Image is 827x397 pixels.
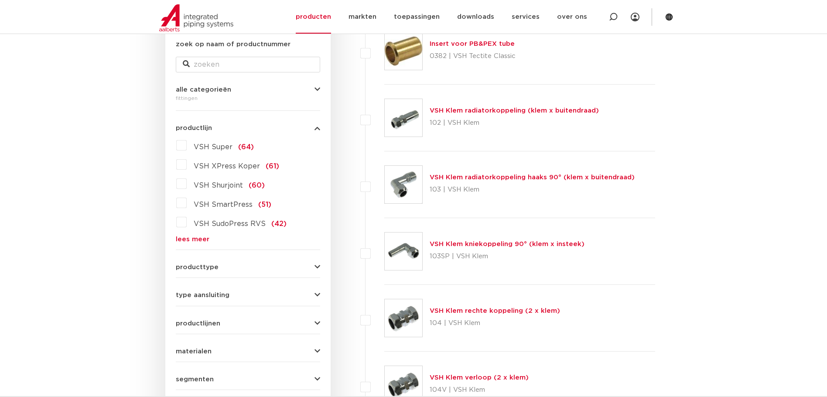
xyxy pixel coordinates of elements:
[430,107,599,114] a: VSH Klem radiatorkoppeling (klem x buitendraad)
[430,174,635,181] a: VSH Klem radiatorkoppeling haaks 90° (klem x buitendraad)
[176,292,320,298] button: type aansluiting
[194,220,266,227] span: VSH SudoPress RVS
[271,220,287,227] span: (42)
[430,183,635,197] p: 103 | VSH Klem
[430,49,516,63] p: 0382 | VSH Tectite Classic
[385,299,422,337] img: Thumbnail for VSH Klem rechte koppeling (2 x klem)
[194,144,232,151] span: VSH Super
[249,182,265,189] span: (60)
[176,292,229,298] span: type aansluiting
[176,264,320,270] button: producttype
[176,264,219,270] span: producttype
[430,116,599,130] p: 102 | VSH Klem
[176,320,320,327] button: productlijnen
[430,250,584,264] p: 103SP | VSH Klem
[385,32,422,70] img: Thumbnail for Insert voor PB&PEX tube
[176,376,214,383] span: segmenten
[238,144,254,151] span: (64)
[430,41,515,47] a: Insert voor PB&PEX tube
[194,182,243,189] span: VSH Shurjoint
[176,86,320,93] button: alle categorieën
[266,163,279,170] span: (61)
[430,241,584,247] a: VSH Klem kniekoppeling 90° (klem x insteek)
[194,201,253,208] span: VSH SmartPress
[258,201,271,208] span: (51)
[176,125,212,131] span: productlijn
[176,348,212,355] span: materialen
[430,308,560,314] a: VSH Klem rechte koppeling (2 x klem)
[430,374,529,381] a: VSH Klem verloop (2 x klem)
[385,233,422,270] img: Thumbnail for VSH Klem kniekoppeling 90° (klem x insteek)
[176,125,320,131] button: productlijn
[176,236,320,243] a: lees meer
[176,376,320,383] button: segmenten
[385,99,422,137] img: Thumbnail for VSH Klem radiatorkoppeling (klem x buitendraad)
[385,166,422,203] img: Thumbnail for VSH Klem radiatorkoppeling haaks 90° (klem x buitendraad)
[430,316,560,330] p: 104 | VSH Klem
[430,383,529,397] p: 104V | VSH Klem
[194,163,260,170] span: VSH XPress Koper
[176,86,231,93] span: alle categorieën
[176,57,320,72] input: zoeken
[176,348,320,355] button: materialen
[176,320,220,327] span: productlijnen
[176,39,290,50] label: zoek op naam of productnummer
[176,93,320,103] div: fittingen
